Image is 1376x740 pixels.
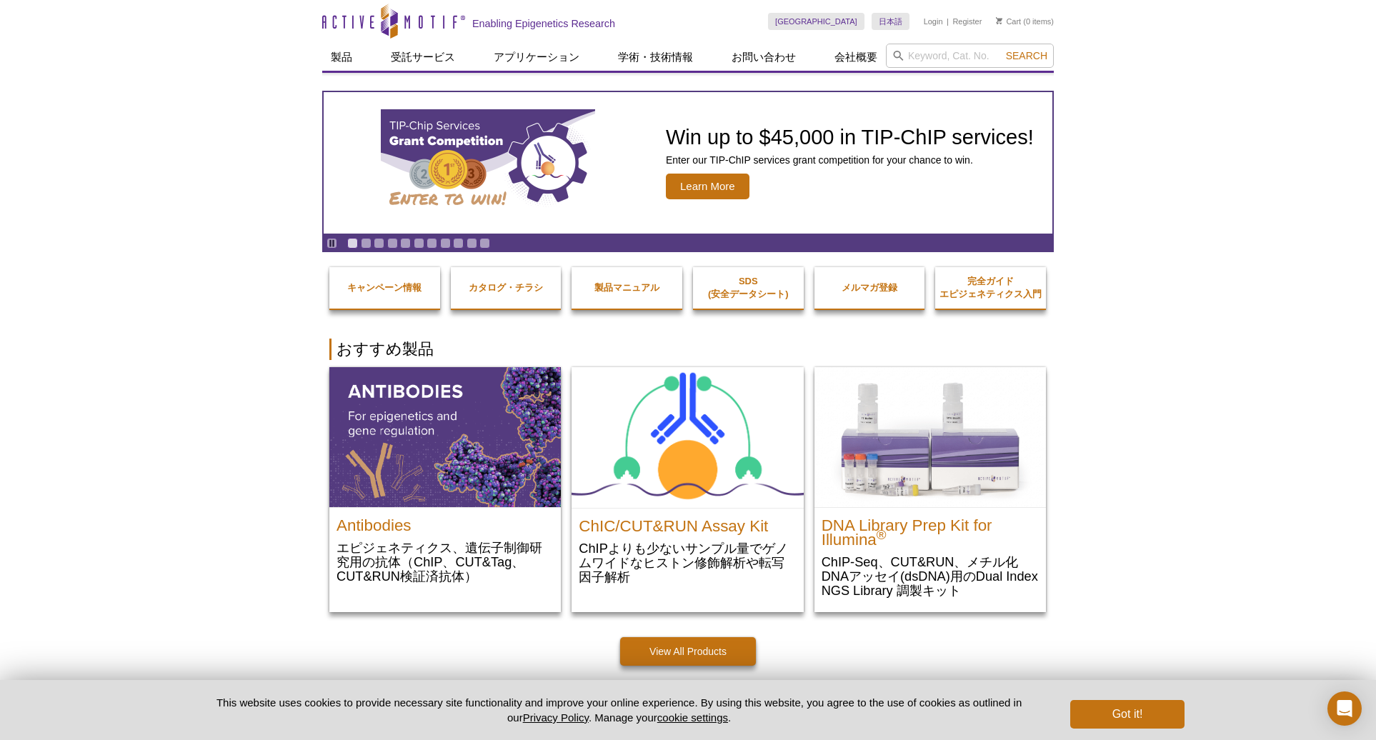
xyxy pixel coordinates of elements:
[440,238,451,249] a: Go to slide 8
[996,13,1054,30] li: (0 items)
[814,367,1046,612] a: DNA Library Prep Kit for Illumina DNA Library Prep Kit for Illumina® ChIP-Seq、CUT&RUN、メチル化DNAアッセイ...
[336,511,554,533] h2: Antibodies
[666,154,1034,166] p: Enter our TIP-ChIP services grant competition for your chance to win.
[374,238,384,249] a: Go to slide 3
[427,238,437,249] a: Go to slide 7
[191,695,1047,725] p: This website uses cookies to provide necessary site functionality and improve your online experie...
[996,16,1021,26] a: Cart
[485,44,588,71] a: アプリケーション
[453,238,464,249] a: Go to slide 9
[329,267,440,309] a: キャンペーン情報
[877,527,887,542] sup: ®
[939,276,1042,299] strong: 完全ガイド エピジェネティクス入門
[572,267,682,309] a: 製品マニュアル
[336,540,554,584] p: エピジェネティクス、遺伝子制御研究用の抗体（ChIP、CUT&Tag、CUT&RUN検証済抗体）
[768,13,864,30] a: [GEOGRAPHIC_DATA]
[924,16,943,26] a: Login
[472,17,615,30] h2: Enabling Epigenetics Research
[467,238,477,249] a: Go to slide 10
[826,44,886,71] a: 会社概要
[814,267,925,309] a: メルマガ登録
[594,282,659,293] strong: 製品マニュアル
[361,238,372,249] a: Go to slide 2
[723,44,804,71] a: お問い合わせ
[329,339,1047,360] h2: おすすめ製品
[1070,700,1185,729] button: Got it!
[451,267,562,309] a: カタログ・チラシ
[947,13,949,30] li: |
[382,44,464,71] a: 受託サービス
[324,92,1052,234] a: TIP-ChIP Services Grant Competition Win up to $45,000 in TIP-ChIP services! Enter our TIP-ChIP se...
[322,44,361,71] a: 製品
[886,44,1054,68] input: Keyword, Cat. No.
[347,238,358,249] a: Go to slide 1
[935,261,1046,315] a: 完全ガイドエピジェネティクス入門
[479,238,490,249] a: Go to slide 11
[324,92,1052,234] article: TIP-ChIP Services Grant Competition
[1327,691,1362,726] div: Open Intercom Messenger
[387,238,398,249] a: Go to slide 4
[1002,49,1052,62] button: Search
[400,238,411,249] a: Go to slide 5
[609,44,702,71] a: 学術・技術情報
[329,367,561,598] a: All Antibodies Antibodies エピジェネティクス、遺伝子制御研究用の抗体（ChIP、CUT&Tag、CUT&RUN検証済抗体）
[693,261,804,315] a: SDS(安全データシート)
[579,512,796,534] h2: ChIC/CUT&RUN Assay Kit
[952,16,982,26] a: Register
[572,367,803,599] a: ChIC/CUT&RUN Assay Kit ChIC/CUT&RUN Assay Kit ChIPよりも少ないサンプル量でゲノムワイドなヒストン修飾解析や転写因子解析
[579,541,796,584] p: ChIPよりも少ないサンプル量でゲノムワイドなヒストン修飾解析や転写因子解析
[572,367,803,508] img: ChIC/CUT&RUN Assay Kit
[620,637,756,666] a: View All Products
[822,511,1039,547] h2: DNA Library Prep Kit for Illumina
[329,367,561,507] img: All Antibodies
[814,367,1046,507] img: DNA Library Prep Kit for Illumina
[381,109,595,216] img: TIP-ChIP Services Grant Competition
[996,17,1002,24] img: Your Cart
[414,238,424,249] a: Go to slide 6
[523,711,589,724] a: Privacy Policy
[1006,50,1047,61] span: Search
[657,711,728,724] button: cookie settings
[842,282,897,293] strong: メルマガ登録
[326,238,337,249] a: Toggle autoplay
[708,276,789,299] strong: SDS (安全データシート)
[666,174,749,199] span: Learn More
[872,13,909,30] a: 日本語
[666,126,1034,148] h2: Win up to $45,000 in TIP-ChIP services!
[347,282,422,293] strong: キャンペーン情報
[469,282,543,293] strong: カタログ・チラシ
[822,554,1039,598] p: ChIP-Seq、CUT&RUN、メチル化DNAアッセイ(dsDNA)用のDual Index NGS Library 調製キット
